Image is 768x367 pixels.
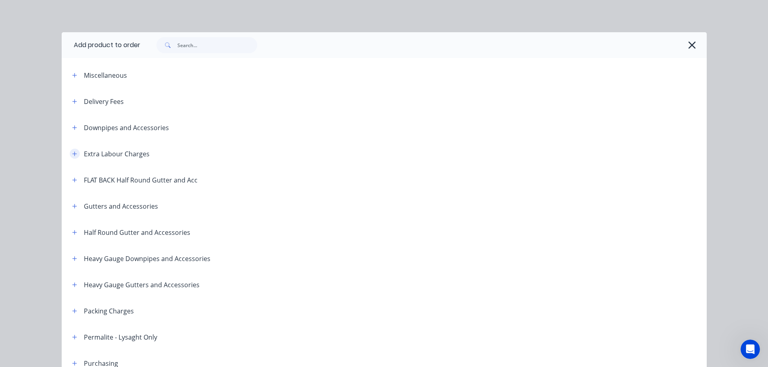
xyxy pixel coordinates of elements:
[84,70,127,80] div: Miscellaneous
[84,306,134,316] div: Packing Charges
[84,175,198,185] div: FLAT BACK Half Round Gutter and Acc
[84,228,190,237] div: Half Round Gutter and Accessories
[84,123,169,133] div: Downpipes and Accessories
[84,280,200,290] div: Heavy Gauge Gutters and Accessories
[84,149,150,159] div: Extra Labour Charges
[84,201,158,211] div: Gutters and Accessories
[177,37,257,53] input: Search...
[84,97,124,106] div: Delivery Fees
[84,254,210,263] div: Heavy Gauge Downpipes and Accessories
[741,340,760,359] iframe: Intercom live chat
[62,32,140,58] div: Add product to order
[84,332,157,342] div: Permalite - Lysaght Only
